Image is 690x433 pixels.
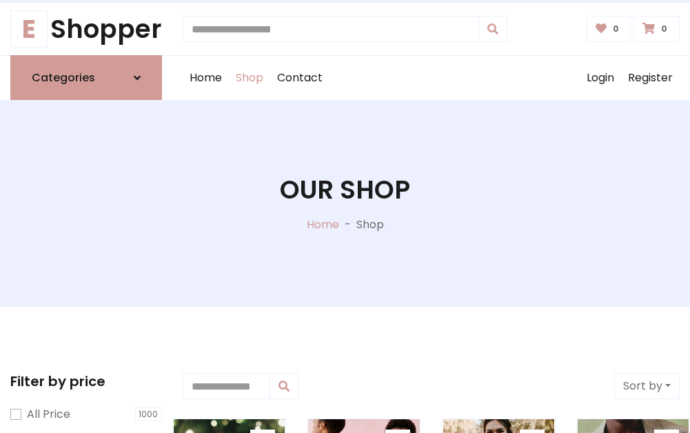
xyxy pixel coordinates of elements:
[10,14,162,44] h1: Shopper
[135,407,163,421] span: 1000
[10,10,48,48] span: E
[183,56,229,100] a: Home
[356,216,384,233] p: Shop
[633,16,680,42] a: 0
[580,56,621,100] a: Login
[658,23,671,35] span: 0
[339,216,356,233] p: -
[229,56,270,100] a: Shop
[587,16,631,42] a: 0
[307,216,339,232] a: Home
[32,71,95,84] h6: Categories
[609,23,622,35] span: 0
[10,14,162,44] a: EShopper
[10,373,162,390] h5: Filter by price
[614,373,680,399] button: Sort by
[280,174,410,205] h1: Our Shop
[621,56,680,100] a: Register
[10,55,162,100] a: Categories
[27,406,70,423] label: All Price
[270,56,329,100] a: Contact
